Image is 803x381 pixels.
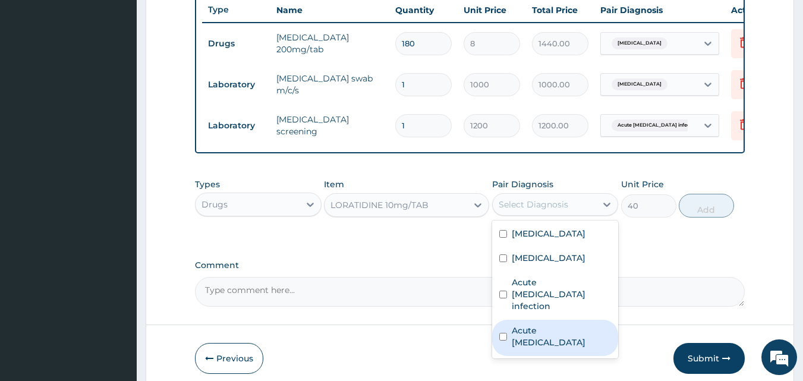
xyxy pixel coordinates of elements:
[512,228,585,240] label: [MEDICAL_DATA]
[612,119,705,131] span: Acute [MEDICAL_DATA] infection
[270,67,389,102] td: [MEDICAL_DATA] swab m/c/s
[62,67,200,82] div: Chat with us now
[202,33,270,55] td: Drugs
[621,178,664,190] label: Unit Price
[512,252,585,264] label: [MEDICAL_DATA]
[69,115,164,235] span: We're online!
[201,199,228,210] div: Drugs
[492,178,553,190] label: Pair Diagnosis
[22,59,48,89] img: d_794563401_company_1708531726252_794563401
[195,6,223,34] div: Minimize live chat window
[679,194,734,218] button: Add
[202,74,270,96] td: Laboratory
[512,325,612,348] label: Acute [MEDICAL_DATA]
[195,260,745,270] label: Comment
[499,199,568,210] div: Select Diagnosis
[6,254,226,296] textarea: Type your message and hit 'Enter'
[673,343,745,374] button: Submit
[512,276,612,312] label: Acute [MEDICAL_DATA] infection
[270,108,389,143] td: [MEDICAL_DATA] screening
[612,37,667,49] span: [MEDICAL_DATA]
[612,78,667,90] span: [MEDICAL_DATA]
[195,180,220,190] label: Types
[270,26,389,61] td: [MEDICAL_DATA] 200mg/tab
[202,115,270,137] td: Laboratory
[330,199,429,211] div: LORATIDINE 10mg/TAB
[324,178,344,190] label: Item
[195,343,263,374] button: Previous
